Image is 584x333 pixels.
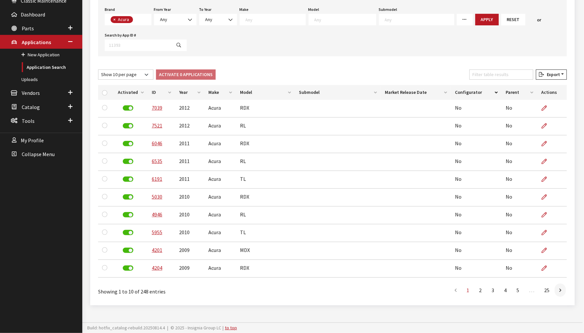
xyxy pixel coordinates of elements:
span: Dashboard [21,11,45,18]
span: © 2025 - Insignia Group LC [171,325,221,331]
td: Acura [204,189,236,207]
label: Deactivate Application [123,194,133,200]
a: 7521 [152,122,162,129]
span: | [167,325,168,331]
td: 2012 [175,100,204,118]
td: No [451,224,502,242]
span: Any [160,16,168,22]
th: Parent: activate to sort column ascending [502,85,538,100]
td: 2009 [175,260,204,278]
td: Acura [204,118,236,135]
a: Edit Application [541,118,552,134]
td: No [502,189,538,207]
th: Activated: activate to sort column ascending [114,85,148,100]
textarea: Search [246,16,305,22]
span: or [537,16,542,23]
input: Filter table results [469,69,533,80]
td: 2011 [175,171,204,189]
a: Edit Application [541,260,552,276]
td: No [502,118,538,135]
a: 5 [512,284,524,297]
span: Applications [22,39,51,45]
td: MDX [236,242,295,260]
label: Deactivate Application [123,159,133,164]
td: Acura [204,100,236,118]
td: Acura [204,153,236,171]
a: 2 [474,284,486,297]
span: Vendors [22,90,40,97]
td: RL [236,153,295,171]
textarea: Search [314,16,376,22]
label: Deactivate Application [123,212,133,217]
span: Parts [22,25,34,32]
td: No [451,189,502,207]
td: No [502,242,538,260]
td: Acura [204,224,236,242]
td: 2010 [175,224,204,242]
a: 6046 [152,140,162,147]
th: Make: activate to sort column ascending [204,85,236,100]
a: 25 [540,284,554,297]
span: My Profile [21,137,44,144]
li: Acura [111,16,133,23]
label: To Year [199,7,212,13]
label: Search by App ID # [105,32,136,38]
td: No [502,100,538,118]
td: No [451,242,502,260]
td: No [451,260,502,278]
td: RDX [236,100,295,118]
a: 6191 [152,176,162,182]
td: RDX [236,189,295,207]
td: No [502,171,538,189]
td: Acura [204,242,236,260]
label: Deactivate Application [123,230,133,235]
label: Model [308,7,319,13]
a: Edit Application [541,135,552,152]
a: Edit Application [541,153,552,170]
a: 5030 [152,193,162,200]
td: No [451,135,502,153]
label: Brand [105,7,115,13]
a: to top [225,325,237,331]
a: Edit Application [541,171,552,187]
td: 2009 [175,242,204,260]
td: 2010 [175,207,204,224]
td: RL [236,207,295,224]
label: Submodel [379,7,397,13]
td: 2010 [175,189,204,207]
span: Build: hotfix_catalog-rebuild.20250814.4 [87,325,165,331]
button: Apply [475,14,499,25]
td: 2011 [175,153,204,171]
label: Deactivate Application [123,105,133,111]
a: 7039 [152,104,162,111]
td: Acura [204,171,236,189]
th: Actions [537,85,567,100]
span: Any [199,14,237,25]
span: Any [158,16,192,23]
td: Acura [204,207,236,224]
a: 6535 [152,158,162,164]
th: Configurator: activate to sort column descending [451,85,502,100]
td: 2012 [175,118,204,135]
span: Any [154,14,197,25]
td: Acura [204,260,236,278]
a: Edit Application [541,242,552,259]
th: ID: activate to sort column ascending [148,85,175,100]
label: From Year [154,7,171,13]
td: No [502,207,538,224]
td: 2011 [175,135,204,153]
td: RDX [236,260,295,278]
button: Remove item [111,16,117,23]
label: Deactivate Application [123,177,133,182]
td: No [502,135,538,153]
span: | [223,325,224,331]
td: No [502,224,538,242]
button: Reset [501,14,525,25]
td: No [451,118,502,135]
span: Acura [117,16,131,22]
label: Deactivate Application [123,123,133,128]
td: TL [236,224,295,242]
a: 5955 [152,229,162,236]
textarea: Search [135,17,138,23]
td: Acura [204,135,236,153]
